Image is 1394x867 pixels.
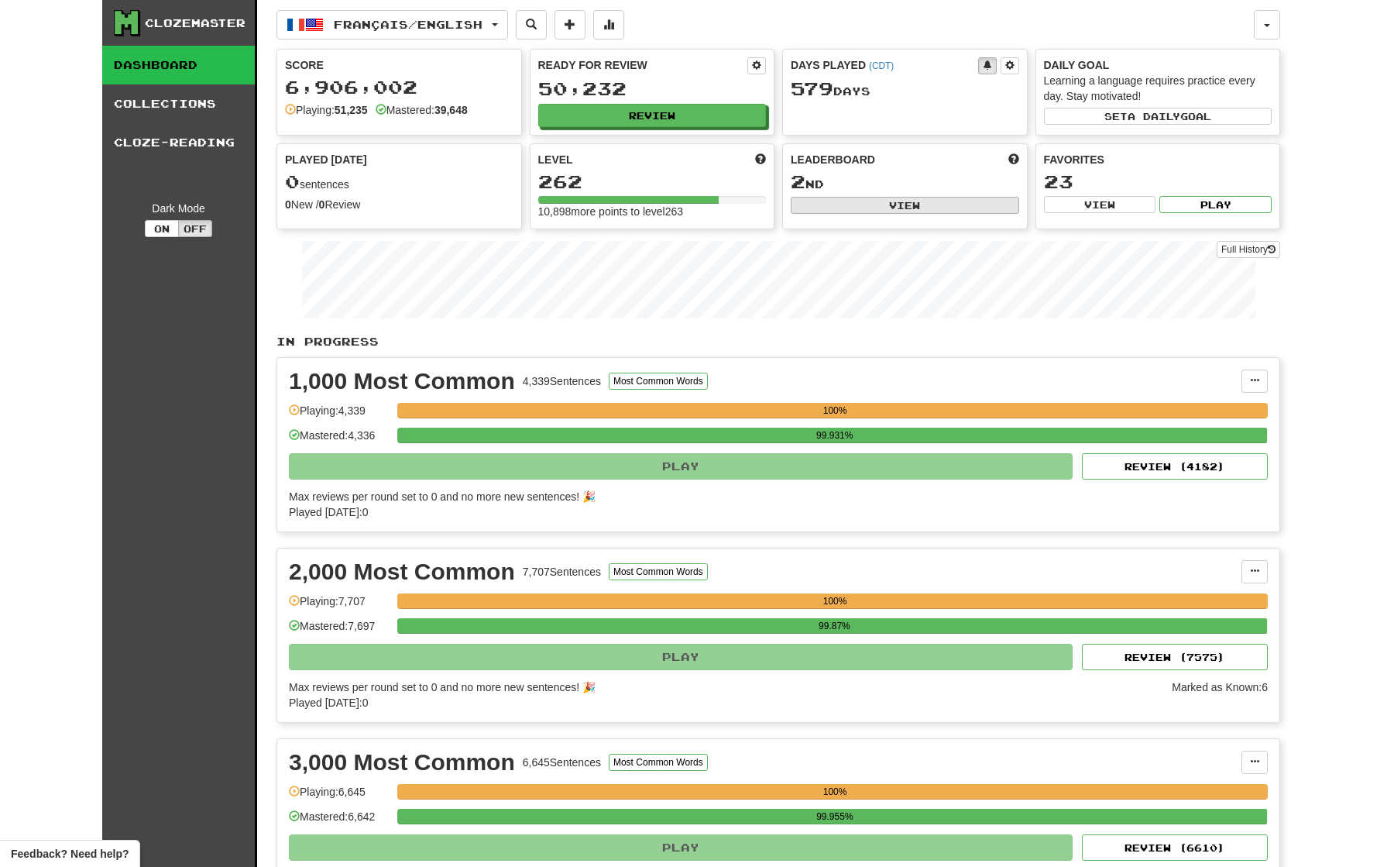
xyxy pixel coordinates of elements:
[791,152,875,167] span: Leaderboard
[285,57,513,73] div: Score
[402,784,1268,800] div: 100%
[402,593,1268,609] div: 100%
[276,10,508,40] button: Français/English
[102,84,255,123] a: Collections
[1044,57,1272,73] div: Daily Goal
[335,104,368,116] strong: 51,235
[289,784,390,810] div: Playing: 6,645
[289,593,390,619] div: Playing: 7,707
[1044,73,1272,104] div: Learning a language requires practice every day. Stay motivated!
[285,77,513,97] div: 6,906,002
[114,201,243,216] div: Dark Mode
[285,197,513,212] div: New / Review
[289,453,1073,480] button: Play
[791,57,978,73] div: Days Played
[289,751,515,774] div: 3,000 Most Common
[289,489,1258,504] div: Max reviews per round set to 0 and no more new sentences! 🎉
[334,18,482,31] span: Français / English
[11,846,129,862] span: Open feedback widget
[791,172,1019,192] div: nd
[145,15,245,31] div: Clozemaster
[289,428,390,453] div: Mastered: 4,336
[791,79,1019,99] div: Day s
[178,220,212,237] button: Off
[1044,108,1272,125] button: Seta dailygoal
[285,198,291,211] strong: 0
[376,102,468,118] div: Mastered:
[516,10,547,40] button: Search sentences
[523,564,601,580] div: 7,707 Sentences
[1082,644,1268,670] button: Review (7575)
[791,197,1019,214] button: View
[538,152,573,167] span: Level
[289,809,390,834] div: Mastered: 6,642
[1159,196,1272,213] button: Play
[289,644,1073,670] button: Play
[609,563,708,580] button: Most Common Words
[1172,679,1268,710] div: Marked as Known: 6
[289,618,390,644] div: Mastered: 7,697
[1082,834,1268,861] button: Review (6610)
[402,809,1267,824] div: 99.955%
[538,172,767,191] div: 262
[791,170,805,192] span: 2
[538,57,748,73] div: Ready for Review
[1044,172,1272,191] div: 23
[102,123,255,162] a: Cloze-Reading
[523,373,601,389] div: 4,339 Sentences
[538,204,767,219] div: 10,898 more points to level 263
[285,170,300,192] span: 0
[102,46,255,84] a: Dashboard
[402,618,1266,634] div: 99.87%
[1082,453,1268,480] button: Review (4182)
[285,152,367,167] span: Played [DATE]
[402,403,1268,418] div: 100%
[1008,152,1019,167] span: This week in points, UTC
[869,60,894,71] a: (CDT)
[289,370,515,393] div: 1,000 Most Common
[1217,241,1280,258] a: Full History
[289,560,515,583] div: 2,000 Most Common
[523,755,601,770] div: 6,645 Sentences
[593,10,624,40] button: More stats
[434,104,468,116] strong: 39,648
[1128,111,1180,122] span: a daily
[791,77,833,99] span: 579
[609,373,708,390] button: Most Common Words
[145,220,179,237] button: On
[555,10,585,40] button: Add sentence to collection
[609,754,708,771] button: Most Common Words
[1044,196,1156,213] button: View
[538,79,767,98] div: 50,232
[276,334,1280,349] p: In Progress
[289,403,390,428] div: Playing: 4,339
[289,506,368,518] span: Played [DATE]: 0
[319,198,325,211] strong: 0
[402,428,1267,443] div: 99.931%
[285,102,368,118] div: Playing:
[289,697,368,709] span: Played [DATE]: 0
[285,172,513,192] div: sentences
[289,834,1073,861] button: Play
[289,679,1162,695] div: Max reviews per round set to 0 and no more new sentences! 🎉
[1044,152,1272,167] div: Favorites
[538,104,767,127] button: Review
[755,152,766,167] span: Score more points to level up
